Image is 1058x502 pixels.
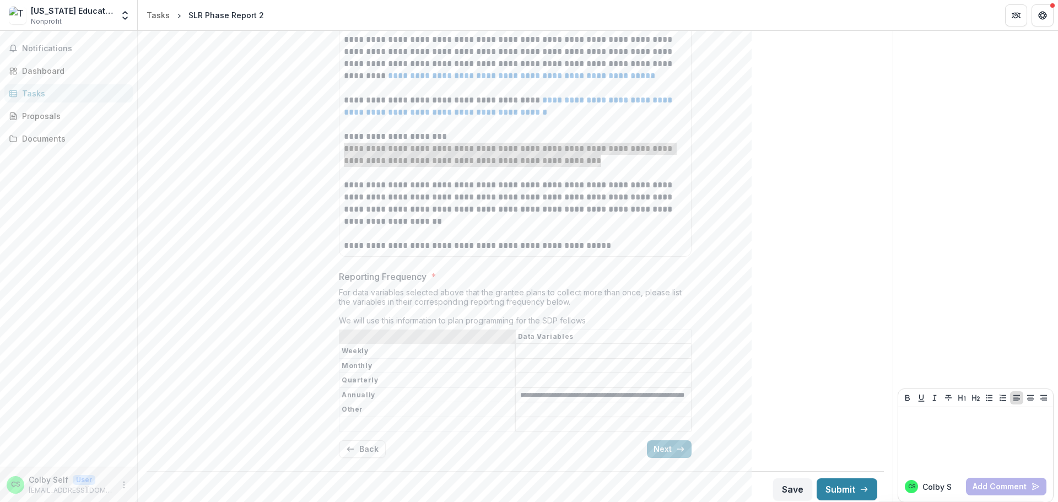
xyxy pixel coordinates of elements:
[22,110,124,122] div: Proposals
[22,44,128,53] span: Notifications
[117,4,133,26] button: Open entity switcher
[22,88,124,99] div: Tasks
[4,84,133,102] a: Tasks
[31,5,113,17] div: [US_STATE] Education Agency
[339,270,427,283] p: Reporting Frequency
[1032,4,1054,26] button: Get Help
[901,391,914,404] button: Bold
[969,391,983,404] button: Heading 2
[1024,391,1037,404] button: Align Center
[339,358,516,373] th: Monthly
[29,485,113,495] p: [EMAIL_ADDRESS][DOMAIN_NAME][US_STATE]
[9,7,26,24] img: Texas Education Agency
[922,481,952,493] p: Colby S
[956,391,969,404] button: Heading 1
[983,391,996,404] button: Bullet List
[4,129,133,148] a: Documents
[22,65,124,77] div: Dashboard
[4,107,133,125] a: Proposals
[147,9,170,21] div: Tasks
[339,440,386,458] button: Back
[11,481,20,488] div: Colby Self
[647,440,692,458] button: Next
[908,484,915,489] div: Colby Self
[142,7,174,23] a: Tasks
[515,330,692,343] th: Data Variables
[4,62,133,80] a: Dashboard
[29,474,68,485] p: Colby Self
[339,402,516,417] th: Other
[996,391,1010,404] button: Ordered List
[31,17,62,26] span: Nonprofit
[942,391,955,404] button: Strike
[1010,391,1023,404] button: Align Left
[117,478,131,492] button: More
[4,40,133,57] button: Notifications
[817,478,877,500] button: Submit
[339,373,516,388] th: Quarterly
[142,7,268,23] nav: breadcrumb
[966,478,1046,495] button: Add Comment
[339,288,692,330] div: For data variables selected above that the grantee plans to collect more than once, please list t...
[73,475,95,485] p: User
[915,391,928,404] button: Underline
[1037,391,1050,404] button: Align Right
[22,133,124,144] div: Documents
[1005,4,1027,26] button: Partners
[339,387,516,402] th: Annually
[928,391,941,404] button: Italicize
[773,478,812,500] button: Save
[188,9,264,21] div: SLR Phase Report 2
[339,343,516,358] th: Weekly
